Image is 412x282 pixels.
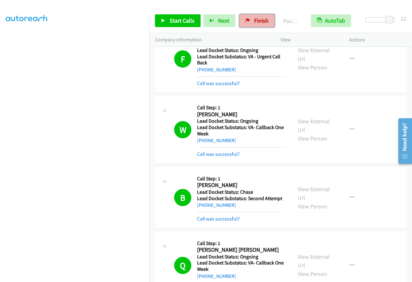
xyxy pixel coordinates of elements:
[197,216,240,222] a: Call was successful?
[197,118,286,124] h5: Lead Docket Status: Ongoing
[218,17,229,24] span: Next
[197,260,286,272] h5: Lead Docket Substatus: VA- Callback One Week
[239,14,275,27] a: Finish
[197,246,286,254] h2: [PERSON_NAME] [PERSON_NAME]
[298,64,327,71] a: View Person
[298,47,330,62] a: View External Url
[197,54,286,66] h5: Lead Docket Substatus: VA - Urgent Call Back
[197,202,236,208] a: [PHONE_NUMBER]
[197,47,286,54] h5: Lead Docket Status: Ongoing
[174,121,191,138] h1: W
[298,270,327,278] a: View Person
[283,17,299,25] p: Paused
[197,80,240,86] a: Call was successful?
[170,17,195,24] span: Start Calls
[197,182,282,189] h2: [PERSON_NAME]
[197,105,286,111] h5: Call Step: 1
[197,176,282,182] h5: Call Step: 1
[197,195,282,202] h5: Lead Docket Substatus: Second Attempt
[197,273,236,279] a: [PHONE_NUMBER]
[174,189,191,206] h1: B
[155,36,269,44] p: Company Information
[197,67,236,73] a: [PHONE_NUMBER]
[197,137,236,143] a: [PHONE_NUMBER]
[197,151,240,157] a: Call was successful?
[349,36,406,44] p: Actions
[298,185,330,201] a: View External Url
[298,203,327,210] a: View Person
[311,14,351,27] button: AutoTab
[197,240,286,247] h5: Call Step: 1
[281,36,338,44] p: View
[401,14,406,23] div: 12
[197,111,286,118] h2: [PERSON_NAME]
[394,116,412,166] iframe: Resource Center
[298,253,330,269] a: View External Url
[254,17,269,24] span: Finish
[298,135,327,142] a: View Person
[174,50,191,68] h1: F
[174,257,191,274] h1: Q
[197,189,282,195] h5: Lead Docket Status: Chase
[298,118,330,134] a: View External Url
[155,14,201,27] a: Start Calls
[197,124,286,137] h5: Lead Docket Substatus: VA- Callback One Week
[203,14,235,27] button: Next
[197,254,286,260] h5: Lead Docket Status: Ongoing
